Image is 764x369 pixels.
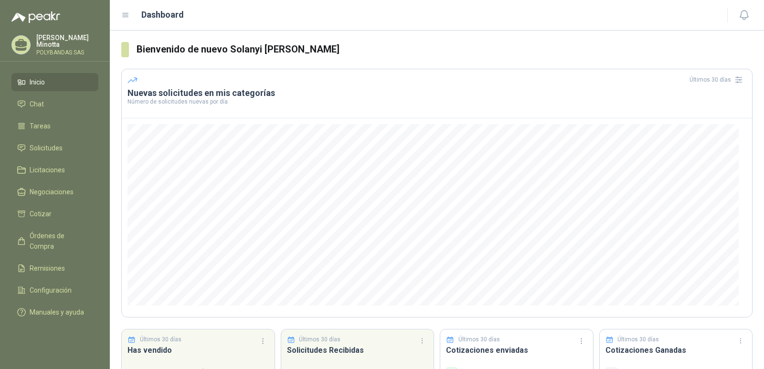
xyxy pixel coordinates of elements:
span: Cotizar [30,209,52,219]
a: Cotizar [11,205,98,223]
h3: Nuevas solicitudes en mis categorías [127,87,746,99]
p: Número de solicitudes nuevas por día [127,99,746,105]
span: Manuales y ayuda [30,307,84,317]
h1: Dashboard [141,8,184,21]
span: Inicio [30,77,45,87]
a: Órdenes de Compra [11,227,98,255]
h3: Cotizaciones enviadas [446,344,587,356]
a: Negociaciones [11,183,98,201]
a: Manuales y ayuda [11,303,98,321]
p: [PERSON_NAME] Minotta [36,34,98,48]
p: Últimos 30 días [140,335,181,344]
h3: Cotizaciones Ganadas [605,344,747,356]
a: Configuración [11,281,98,299]
span: Remisiones [30,263,65,274]
p: Últimos 30 días [458,335,500,344]
p: POLYBANDAS SAS [36,50,98,55]
span: Solicitudes [30,143,63,153]
div: Últimos 30 días [690,72,746,87]
span: Chat [30,99,44,109]
a: Remisiones [11,259,98,277]
h3: Solicitudes Recibidas [287,344,428,356]
span: Órdenes de Compra [30,231,89,252]
p: Últimos 30 días [299,335,340,344]
p: Últimos 30 días [617,335,659,344]
span: Configuración [30,285,72,295]
h3: Has vendido [127,344,269,356]
span: Negociaciones [30,187,74,197]
span: Licitaciones [30,165,65,175]
a: Licitaciones [11,161,98,179]
a: Inicio [11,73,98,91]
span: Tareas [30,121,51,131]
a: Chat [11,95,98,113]
h3: Bienvenido de nuevo Solanyi [PERSON_NAME] [137,42,753,57]
a: Tareas [11,117,98,135]
a: Solicitudes [11,139,98,157]
img: Logo peakr [11,11,60,23]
